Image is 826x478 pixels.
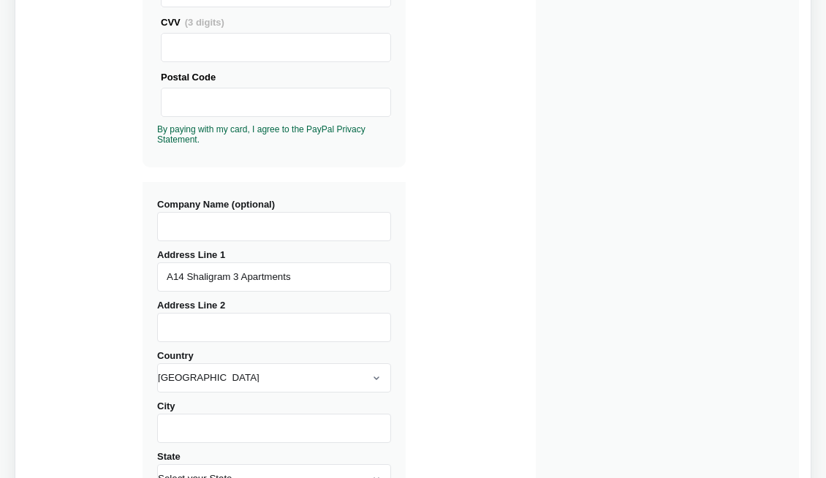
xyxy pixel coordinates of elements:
[167,88,384,116] iframe: Secure Credit Card Frame - Postal Code
[157,124,365,145] a: By paying with my card, I agree to the PayPal Privacy Statement.
[157,363,391,392] select: Country
[157,262,391,292] input: Address Line 1
[157,249,391,292] label: Address Line 1
[185,17,224,28] span: (3 digits)
[157,414,391,443] input: City
[157,212,391,241] input: Company Name (optional)
[167,34,384,61] iframe: Secure Credit Card Frame - CVV
[161,69,391,85] div: Postal Code
[157,313,391,342] input: Address Line 2
[157,300,391,342] label: Address Line 2
[157,199,391,241] label: Company Name (optional)
[157,401,391,443] label: City
[157,350,391,392] label: Country
[161,15,391,30] div: CVV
